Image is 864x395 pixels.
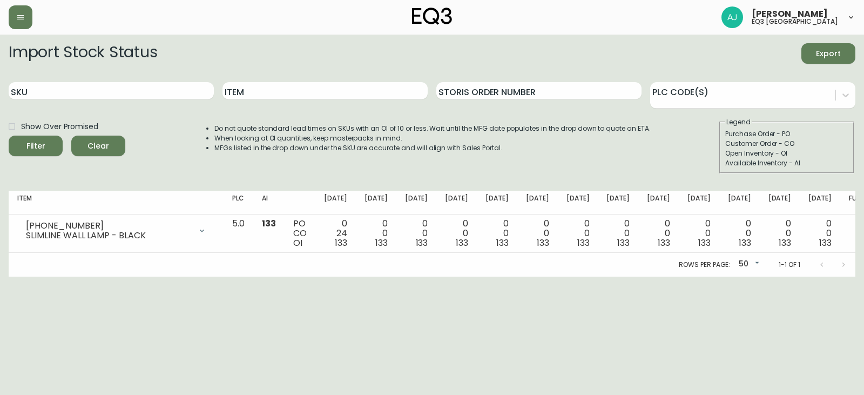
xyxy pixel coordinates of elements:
[9,191,224,215] th: Item
[315,191,356,215] th: [DATE]
[739,237,751,249] span: 133
[779,260,800,270] p: 1-1 of 1
[71,136,125,156] button: Clear
[412,8,452,25] img: logo
[658,237,670,249] span: 133
[725,129,848,139] div: Purchase Order - PO
[445,219,468,248] div: 0 0
[485,219,509,248] div: 0 0
[598,191,638,215] th: [DATE]
[687,219,711,248] div: 0 0
[262,217,276,230] span: 133
[800,191,840,215] th: [DATE]
[477,191,517,215] th: [DATE]
[721,6,743,28] img: af7f9bdc9ec6f988d2ea9159be65c475
[9,43,157,64] h2: Import Stock Status
[537,237,549,249] span: 133
[364,219,388,248] div: 0 0
[17,219,215,243] div: [PHONE_NUMBER]SLIMLINE WALL LAMP - BLACK
[719,191,760,215] th: [DATE]
[577,237,590,249] span: 133
[26,221,191,231] div: [PHONE_NUMBER]
[779,237,791,249] span: 133
[214,124,651,133] li: Do not quote standard lead times on SKUs with an OI of 10 or less. Wait until the MFG date popula...
[647,219,670,248] div: 0 0
[293,237,302,249] span: OI
[808,219,832,248] div: 0 0
[810,47,847,61] span: Export
[416,237,428,249] span: 133
[496,237,509,249] span: 133
[405,219,428,248] div: 0 0
[752,10,828,18] span: [PERSON_NAME]
[335,237,347,249] span: 133
[725,158,848,168] div: Available Inventory - AI
[214,133,651,143] li: When looking at OI quantities, keep masterpacks in mind.
[80,139,117,153] span: Clear
[253,191,285,215] th: AI
[26,231,191,240] div: SLIMLINE WALL LAMP - BLACK
[558,191,598,215] th: [DATE]
[21,121,98,132] span: Show Over Promised
[698,237,711,249] span: 133
[526,219,549,248] div: 0 0
[725,149,848,158] div: Open Inventory - OI
[606,219,630,248] div: 0 0
[728,219,751,248] div: 0 0
[638,191,679,215] th: [DATE]
[679,191,719,215] th: [DATE]
[752,18,838,25] h5: eq3 [GEOGRAPHIC_DATA]
[725,117,752,127] legend: Legend
[819,237,832,249] span: 133
[9,136,63,156] button: Filter
[517,191,558,215] th: [DATE]
[617,237,630,249] span: 133
[324,219,347,248] div: 0 24
[224,215,253,253] td: 5.0
[566,219,590,248] div: 0 0
[356,191,396,215] th: [DATE]
[725,139,848,149] div: Customer Order - CO
[214,143,651,153] li: MFGs listed in the drop down under the SKU are accurate and will align with Sales Portal.
[768,219,792,248] div: 0 0
[801,43,855,64] button: Export
[679,260,730,270] p: Rows per page:
[396,191,437,215] th: [DATE]
[436,191,477,215] th: [DATE]
[760,191,800,215] th: [DATE]
[224,191,253,215] th: PLC
[456,237,468,249] span: 133
[293,219,307,248] div: PO CO
[375,237,388,249] span: 133
[734,256,761,273] div: 50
